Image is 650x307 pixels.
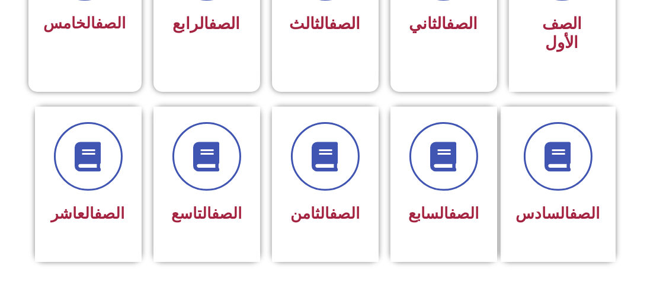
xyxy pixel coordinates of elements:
a: الصف [212,204,242,222]
a: الصف [570,204,600,222]
span: الخامس [44,14,126,32]
span: السابع [408,204,479,222]
a: الصف [209,14,241,33]
a: الصف [447,14,478,33]
a: الصف [96,14,126,32]
span: الثالث [290,14,361,33]
a: الصف [449,204,479,222]
span: الثامن [290,204,360,222]
a: الصف [329,204,360,222]
span: الصف الأول [542,14,582,52]
span: العاشر [52,204,125,222]
a: الصف [329,14,361,33]
span: الثاني [409,14,478,33]
span: السادس [516,204,600,222]
span: التاسع [171,204,242,222]
span: الرابع [173,14,241,33]
a: الصف [95,204,125,222]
